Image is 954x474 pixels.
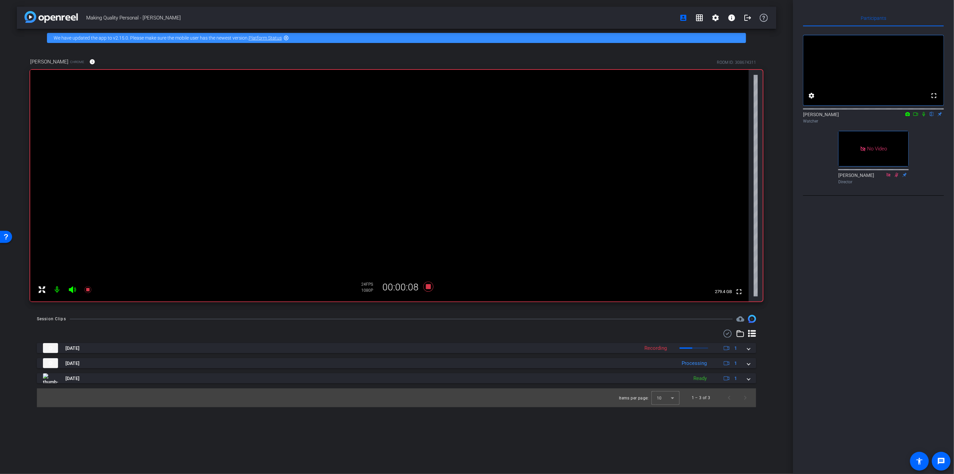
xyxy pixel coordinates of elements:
div: ROOM ID: 308674311 [717,59,756,65]
span: Participants [861,16,886,20]
img: thumb-nail [43,373,58,383]
span: Destinations for your clips [736,315,744,323]
span: Making Quality Personal - [PERSON_NAME] [86,11,675,25]
div: Processing [678,360,710,367]
span: 1 [734,345,737,352]
div: Session Clips [37,316,66,322]
mat-expansion-panel-header: thumb-nail[DATE]Ready1 [37,373,756,383]
a: Platform Status [249,35,282,41]
mat-icon: logout [744,14,752,22]
button: Previous page [721,390,737,406]
mat-icon: highlight_off [283,35,289,41]
mat-icon: info [728,14,736,22]
mat-icon: accessibility [915,457,923,465]
span: [DATE] [65,360,79,367]
button: Next page [737,390,753,406]
div: Recording [641,344,670,352]
div: [PERSON_NAME] [803,111,944,124]
span: 279.4 GB [712,288,734,296]
mat-icon: grid_on [695,14,703,22]
mat-icon: fullscreen [930,92,938,100]
mat-expansion-panel-header: thumb-nail[DATE]Recording1 [37,343,756,353]
div: 24 [361,282,378,287]
mat-icon: cloud_upload [736,315,744,323]
img: app-logo [24,11,78,23]
div: Watcher [803,118,944,124]
span: [PERSON_NAME] [30,58,68,65]
span: 1 [734,360,737,367]
mat-icon: settings [807,92,815,100]
span: No Video [867,146,887,152]
mat-icon: fullscreen [735,288,743,296]
span: FPS [366,282,373,287]
div: Director [838,179,909,185]
div: 1080P [361,288,378,293]
span: [DATE] [65,345,79,352]
div: Items per page: [619,395,649,401]
span: 1 [734,375,737,382]
mat-icon: info [89,59,95,65]
span: [DATE] [65,375,79,382]
div: [PERSON_NAME] [838,172,909,185]
div: 00:00:08 [378,282,423,293]
mat-icon: flip [928,111,936,117]
div: Ready [690,375,710,382]
div: We have updated the app to v2.15.0. Please make sure the mobile user has the newest version. [47,33,746,43]
mat-icon: account_box [679,14,687,22]
div: 1 – 3 of 3 [692,394,710,401]
mat-icon: settings [711,14,720,22]
img: Session clips [748,315,756,323]
mat-expansion-panel-header: thumb-nail[DATE]Processing1 [37,358,756,368]
span: Chrome [70,59,84,64]
img: thumb-nail [43,343,58,353]
img: thumb-nail [43,358,58,368]
mat-icon: message [937,457,945,465]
